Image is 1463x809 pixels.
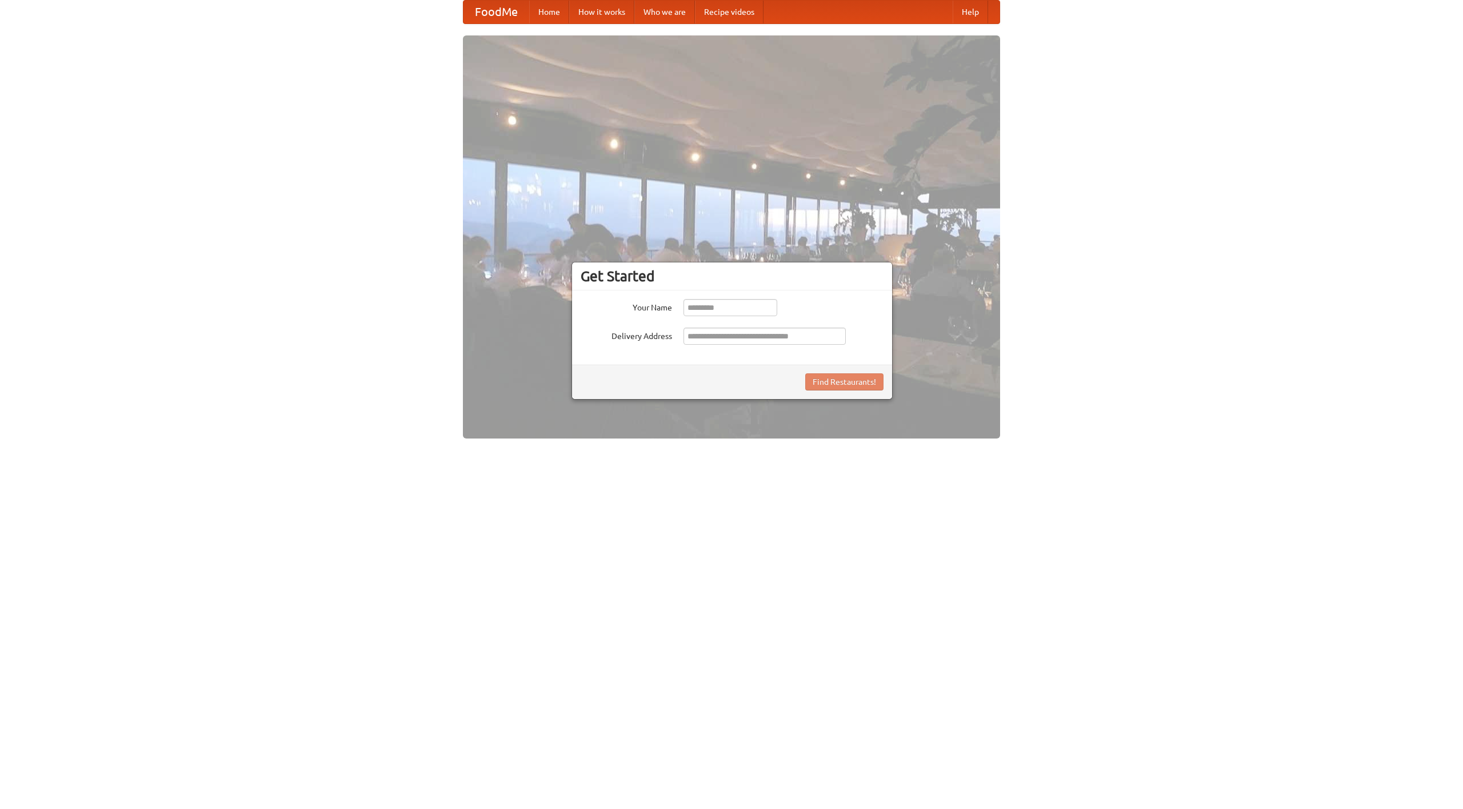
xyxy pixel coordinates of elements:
h3: Get Started [581,268,884,285]
button: Find Restaurants! [805,373,884,390]
a: FoodMe [463,1,529,23]
a: Who we are [634,1,695,23]
a: Help [953,1,988,23]
a: Recipe videos [695,1,764,23]
a: Home [529,1,569,23]
a: How it works [569,1,634,23]
label: Delivery Address [581,328,672,342]
label: Your Name [581,299,672,313]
